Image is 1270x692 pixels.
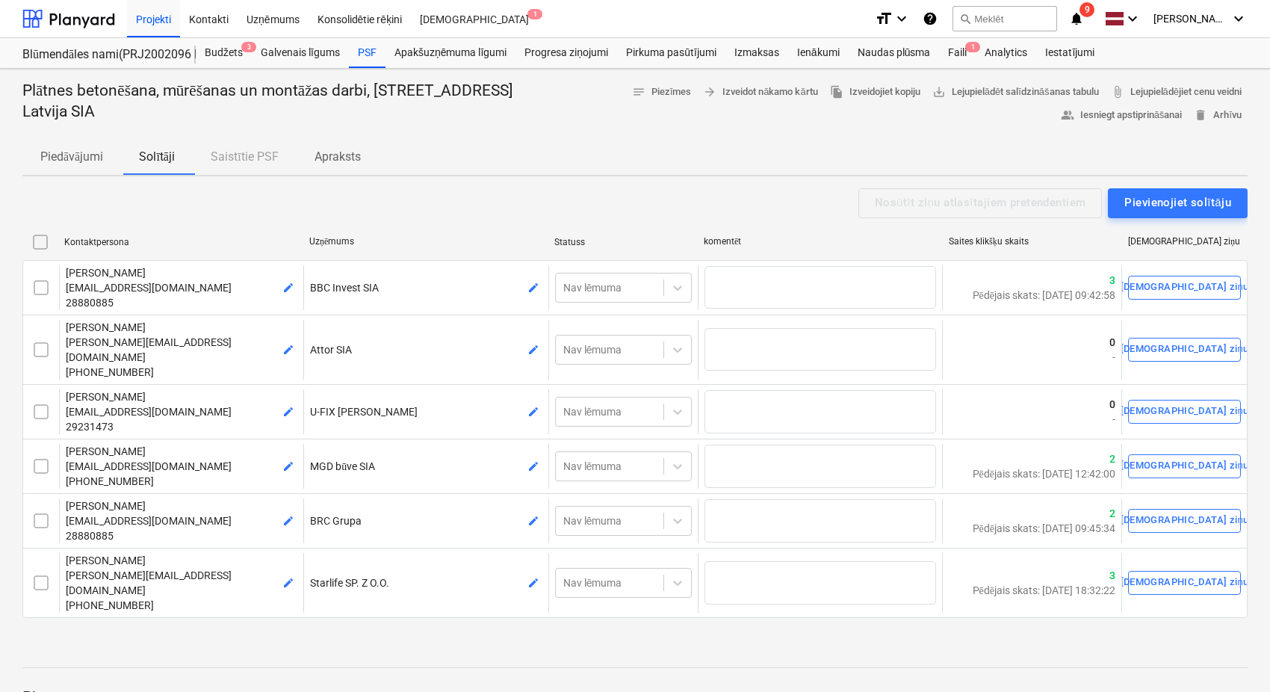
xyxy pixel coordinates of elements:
[310,342,542,357] p: Attor SIA
[241,42,256,52] span: 3
[632,84,692,101] span: Piezīmes
[973,466,1115,481] p: Pēdējais skats: [DATE] 12:42:00
[939,38,976,68] a: Faili1
[1111,85,1124,99] span: attach_file
[527,460,539,472] span: edit
[527,406,539,418] span: edit
[1230,10,1248,28] i: keyboard_arrow_down
[1121,279,1249,296] div: [DEMOGRAPHIC_DATA] ziņu
[196,38,252,68] a: Budžets3
[949,236,1116,247] div: Saites klikšķu skaits
[527,515,539,527] span: edit
[830,84,920,101] span: Izveidojiet kopiju
[788,38,849,68] a: Ienākumi
[527,344,539,356] span: edit
[66,444,297,459] p: [PERSON_NAME]
[66,553,297,568] p: [PERSON_NAME]
[1121,457,1249,475] div: [DEMOGRAPHIC_DATA] ziņu
[703,84,817,101] span: Izveidot nākamo kārtu
[282,577,294,589] span: edit
[1128,400,1241,424] button: [DEMOGRAPHIC_DATA] ziņu
[1128,338,1241,362] button: [DEMOGRAPHIC_DATA] ziņu
[973,273,1115,288] p: 3
[1128,454,1241,478] button: [DEMOGRAPHIC_DATA] ziņu
[1079,2,1094,17] span: 9
[1128,236,1242,247] div: [DEMOGRAPHIC_DATA] ziņu
[282,406,294,418] span: edit
[1124,193,1231,212] div: Pievienojiet solītāju
[1195,620,1270,692] iframe: Chat Widget
[973,568,1115,583] p: 3
[617,38,725,68] div: Pirkuma pasūtījumi
[385,38,515,68] div: Apakšuzņēmuma līgumi
[1128,509,1241,533] button: [DEMOGRAPHIC_DATA] ziņu
[349,38,385,68] div: PSF
[1109,350,1115,365] p: -
[1108,188,1248,218] button: Pievienojiet solītāju
[66,598,297,613] p: [PHONE_NUMBER]
[1194,108,1207,122] span: delete
[282,515,294,527] span: edit
[875,10,893,28] i: format_size
[66,419,297,434] p: 29231473
[282,460,294,472] span: edit
[1055,104,1189,127] button: Iesniegt apstiprināšanai
[282,344,294,356] span: edit
[310,459,542,474] p: MGD būve SIA
[527,577,539,589] span: edit
[315,148,361,166] p: Apraksts
[932,85,946,99] span: save_alt
[66,265,297,280] p: [PERSON_NAME]
[1188,104,1248,127] button: Arhīvu
[952,6,1057,31] button: Meklēt
[973,451,1115,466] p: 2
[973,521,1115,536] p: Pēdējais skats: [DATE] 09:45:34
[959,13,971,25] span: search
[973,583,1115,598] p: Pēdējais skats: [DATE] 18:32:22
[310,513,542,528] p: BRC Grupa
[310,280,542,295] p: BBC Invest SIA
[282,282,294,294] span: edit
[849,38,940,68] a: Naudas plūsma
[66,320,297,335] p: [PERSON_NAME]
[1109,397,1115,412] p: 0
[965,42,980,52] span: 1
[626,81,698,104] button: Piezīmes
[1121,574,1249,591] div: [DEMOGRAPHIC_DATA] ziņu
[697,81,823,104] button: Izveidot nākamo kārtu
[1105,81,1248,104] a: Lejupielādējiet cenu veidni
[973,506,1115,521] p: 2
[939,38,976,68] div: Faili
[725,38,788,68] a: Izmaksas
[66,528,297,543] p: 28880885
[515,38,617,68] a: Progresa ziņojumi
[1124,10,1142,28] i: keyboard_arrow_down
[22,81,525,123] p: Plātnes betonēšana, mūrēšanas un montāžas darbi, [STREET_ADDRESS] Latvija SIA
[66,389,297,404] p: [PERSON_NAME]
[527,9,542,19] span: 1
[66,282,232,294] span: [EMAIL_ADDRESS][DOMAIN_NAME]
[1194,107,1242,124] span: Arhīvu
[1153,13,1228,25] span: [PERSON_NAME]
[66,365,297,380] p: [PHONE_NUMBER]
[1109,412,1115,427] p: -
[1109,335,1115,350] p: 0
[926,81,1105,104] a: Lejupielādēt salīdzināšanas tabulu
[1121,341,1249,358] div: [DEMOGRAPHIC_DATA] ziņu
[64,237,297,247] div: Kontaktpersona
[632,85,645,99] span: notes
[1121,512,1249,529] div: [DEMOGRAPHIC_DATA] ziņu
[22,47,178,63] div: Blūmendāles nami(PRJ2002096 Prūšu 3 kārta) - 2601984
[252,38,349,68] a: Galvenais līgums
[704,236,937,247] div: komentēt
[1061,107,1183,124] span: Iesniegt apstiprināšanai
[66,336,232,363] span: [PERSON_NAME][EMAIL_ADDRESS][DOMAIN_NAME]
[66,515,232,527] span: [EMAIL_ADDRESS][DOMAIN_NAME]
[309,236,542,247] div: Uzņēmums
[893,10,911,28] i: keyboard_arrow_down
